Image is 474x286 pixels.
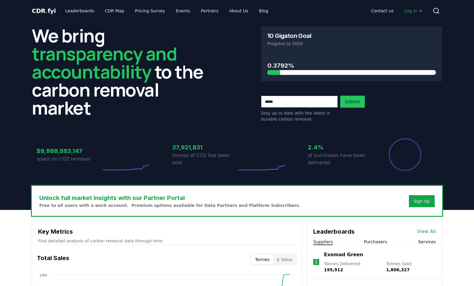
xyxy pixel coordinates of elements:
button: Suppliers [313,239,333,245]
h3: Key Metrics [38,227,296,236]
h3: $9,988,883,147 [37,146,101,155]
h2: We bring to the carbon removal market [32,26,213,117]
p: tonnes of CO2 has been sold [172,152,237,166]
p: Find detailed analysis of carbon removal data through time. [38,238,296,244]
p: Free to all users with a work account. Premium options available for Data Partners and Platform S... [39,202,301,208]
a: View All [417,228,436,235]
a: Sign Up [414,198,430,204]
p: 1 [315,258,318,266]
nav: Main [61,5,273,16]
span: CDR fyi [32,7,56,14]
button: Sign Up [409,195,435,207]
h3: 37,921,831 [172,143,237,152]
a: Exomad Green [324,251,363,258]
h3: 2.4% [308,143,373,152]
h3: Total Sales [37,254,69,266]
p: spent on CO2 removal [37,155,101,163]
nav: Main [366,5,428,16]
button: $ Value [273,255,296,264]
a: Leaderboards [61,5,99,16]
p: Stay up to date with the latest in durable carbon removal. [261,110,338,122]
h3: 0.3792% [267,61,436,70]
h3: 10 Gigaton Goal [267,33,311,39]
p: Tonnes Delivered : [324,261,380,273]
a: CDR.fyi [32,7,56,15]
h3: Unlock full market insights with our Partner Portal [39,193,301,202]
p: of purchases have been delivered [308,152,373,166]
button: Tonnes [251,255,273,264]
span: 1,806,327 [386,267,410,272]
tspan: 38M [39,273,47,278]
button: Submit [340,96,365,108]
a: Pricing Survey [130,5,170,16]
div: Percentage of sales delivered [388,138,422,171]
a: Contact us [366,5,398,16]
a: CDR Map [100,5,129,16]
button: Purchasers [364,239,387,245]
span: . [46,7,48,14]
span: transparency and accountability [32,41,177,84]
span: 195,912 [324,267,343,272]
p: Tonnes Sold : [386,261,436,273]
span: Log in [404,8,423,14]
a: About Us [224,5,253,16]
p: Progress to 2050 [267,41,436,47]
a: Events [171,5,195,16]
a: Log in [400,5,428,16]
a: Partners [196,5,223,16]
h3: Leaderboards [313,227,355,236]
button: Services [418,239,436,245]
a: Blog [254,5,273,16]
